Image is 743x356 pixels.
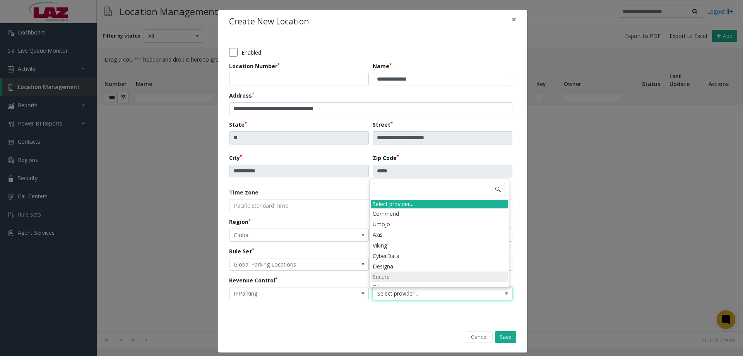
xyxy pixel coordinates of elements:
button: Cancel [466,331,493,343]
button: Close [506,10,522,29]
li: Umojo [371,219,508,229]
span: IPParking [229,287,341,300]
app-dropdown: The timezone is automatically set based on the address and cannot be edited. [229,201,512,209]
label: State [229,120,247,129]
label: Zip Code [373,154,399,162]
label: Location Number [229,62,280,70]
li: Secure [371,272,508,282]
div: Select provider... [371,200,508,208]
label: City [229,154,242,162]
li: Viking [371,240,508,251]
span: × [512,14,516,25]
label: Rule Set [229,247,254,255]
h4: Create New Location [229,15,309,28]
li: Axis [371,229,508,240]
span: Global [229,229,341,241]
label: Address [229,91,254,100]
li: Commend [371,208,508,219]
li: Trigon [371,282,508,292]
label: Region [229,218,251,226]
label: Revenue Control [229,276,277,284]
li: Designa [371,261,508,272]
label: Enabled [241,48,261,57]
label: Name [373,62,392,70]
span: Global Parking Locations [229,258,341,271]
li: CyberData [371,251,508,261]
label: Time zone [229,188,259,196]
label: Street [373,120,393,129]
button: Save [495,331,516,343]
span: Select provider... [373,287,484,300]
